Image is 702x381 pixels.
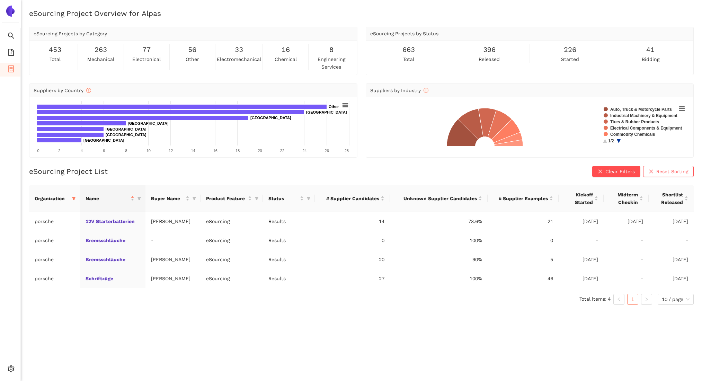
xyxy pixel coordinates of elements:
[370,88,428,93] span: Suppliers by Industry
[250,116,291,120] text: [GEOGRAPHIC_DATA]
[280,149,284,153] text: 22
[145,185,201,212] th: this column's title is Buyer Name,this column is sortable
[390,231,487,250] td: 100%
[402,44,415,55] span: 663
[29,269,80,288] td: porsche
[488,212,559,231] td: 21
[106,133,146,137] text: [GEOGRAPHIC_DATA]
[649,185,694,212] th: this column's title is Shortlist Released,this column is sortable
[145,269,201,288] td: [PERSON_NAME]
[608,139,614,143] text: 1/2
[662,294,690,304] span: 10 / page
[564,191,593,206] span: Kickoff Started
[649,212,694,231] td: [DATE]
[488,231,559,250] td: 0
[628,294,638,304] a: 1
[329,44,334,55] span: 8
[146,149,151,153] text: 10
[169,149,173,153] text: 12
[604,185,649,212] th: this column's title is Midterm Checkin,this column is sortable
[58,149,60,153] text: 2
[86,195,129,202] span: Name
[315,269,390,288] td: 27
[390,185,487,212] th: this column's title is Unknown Supplier Candidates,this column is sortable
[305,193,312,204] span: filter
[29,231,80,250] td: porsche
[641,294,652,305] button: right
[145,212,201,231] td: [PERSON_NAME]
[263,231,315,250] td: Results
[604,269,649,288] td: -
[390,212,487,231] td: 78.6%
[656,168,688,175] span: Reset Sorting
[390,269,487,288] td: 100%
[263,250,315,269] td: Results
[658,294,694,305] div: Page Size
[87,55,114,63] span: mechanical
[559,250,604,269] td: [DATE]
[201,269,263,288] td: eSourcing
[253,193,260,204] span: filter
[315,185,390,212] th: this column's title is # Supplier Candidates,this column is sortable
[424,88,428,93] span: info-circle
[86,88,91,93] span: info-circle
[8,63,15,77] span: container
[488,250,559,269] td: 5
[106,127,146,131] text: [GEOGRAPHIC_DATA]
[610,107,672,112] text: Auto, Truck & Motorcycle Parts
[72,196,76,201] span: filter
[613,294,624,305] li: Previous Page
[192,196,196,201] span: filter
[561,55,579,63] span: started
[258,149,262,153] text: 20
[275,55,297,63] span: chemical
[201,250,263,269] td: eSourcing
[598,169,603,175] span: close
[604,231,649,250] td: -
[488,185,559,212] th: this column's title is # Supplier Examples,this column is sortable
[188,44,196,55] span: 56
[579,294,611,305] li: Total items: 4
[370,31,438,36] span: eSourcing Projects by Status
[306,196,311,201] span: filter
[8,363,15,377] span: setting
[95,44,107,55] span: 263
[49,44,61,55] span: 453
[201,231,263,250] td: eSourcing
[315,250,390,269] td: 20
[34,88,91,93] span: Suppliers by Country
[201,212,263,231] td: eSourcing
[206,195,247,202] span: Product Feature
[137,196,141,201] span: filter
[605,168,635,175] span: Clear Filters
[649,231,694,250] td: -
[345,149,349,153] text: 28
[70,193,77,204] span: filter
[8,30,15,44] span: search
[236,149,240,153] text: 18
[559,269,604,288] td: [DATE]
[235,44,243,55] span: 33
[642,55,659,63] span: bidding
[609,191,638,206] span: Midterm Checkin
[282,44,290,55] span: 16
[29,166,108,176] h2: eSourcing Project List
[645,297,649,301] span: right
[142,44,151,55] span: 77
[213,149,217,153] text: 16
[191,149,195,153] text: 14
[81,149,83,153] text: 4
[403,55,414,63] span: total
[617,297,621,301] span: left
[37,149,39,153] text: 0
[564,44,576,55] span: 226
[320,195,379,202] span: # Supplier Candidates
[610,132,655,137] text: Commodity Chemicals
[604,212,649,231] td: [DATE]
[132,55,161,63] span: electronical
[396,195,477,202] span: Unknown Supplier Candidates
[479,55,500,63] span: released
[5,6,16,17] img: Logo
[592,166,640,177] button: closeClear Filters
[488,269,559,288] td: 46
